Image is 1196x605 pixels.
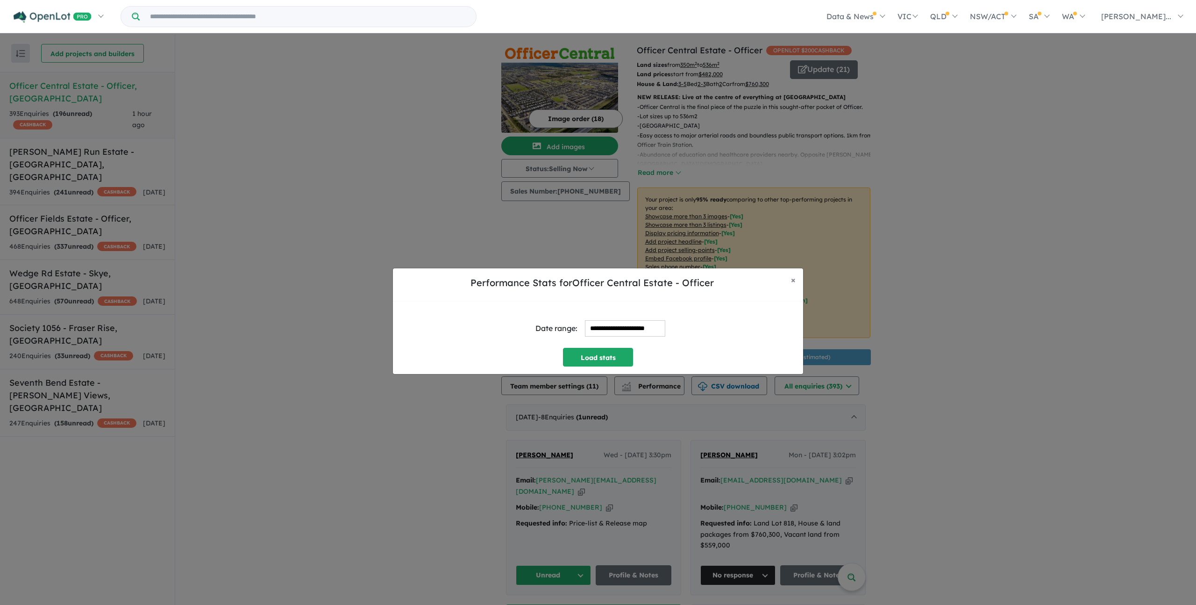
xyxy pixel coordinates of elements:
span: × [791,274,796,285]
div: Date range: [535,322,577,335]
img: Openlot PRO Logo White [14,11,92,23]
span: [PERSON_NAME]... [1101,12,1171,21]
input: Try estate name, suburb, builder or developer [142,7,474,27]
button: Load stats [563,348,633,367]
h5: Performance Stats for Officer Central Estate - Officer [400,276,783,290]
